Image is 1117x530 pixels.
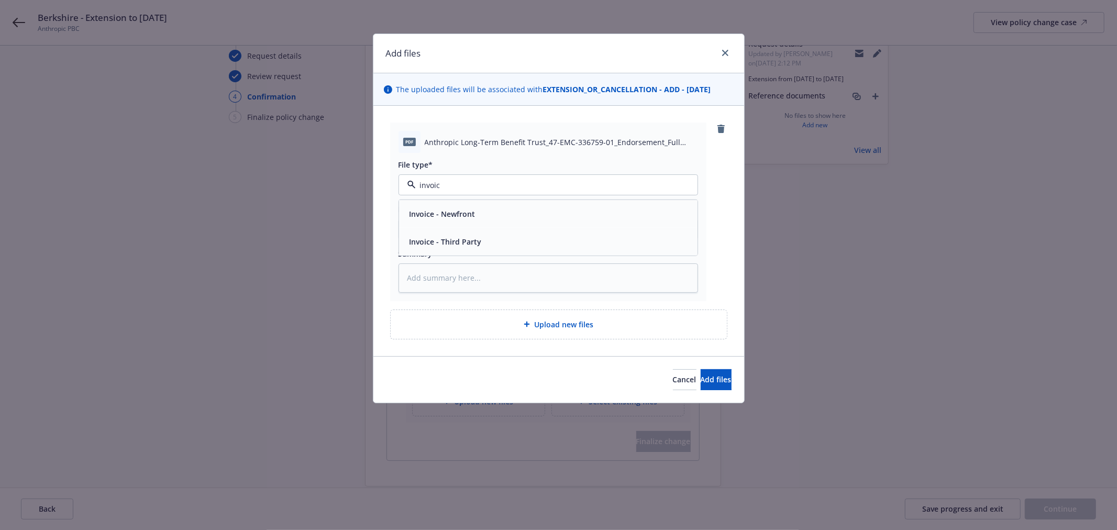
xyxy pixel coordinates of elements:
span: Upload new files [534,319,593,330]
button: Invoice - Newfront [410,208,475,219]
strong: EXTENSION_OR_CANCELLATION - ADD - [DATE] [543,84,711,94]
button: Invoice - Third Party [410,236,482,247]
h1: Add files [386,47,421,60]
button: Cancel [673,369,696,390]
span: pdf [403,138,416,146]
a: close [719,47,732,59]
span: Cancel [673,374,696,384]
span: File type* [399,160,433,170]
button: Add files [701,369,732,390]
div: Upload new files [390,310,727,339]
a: remove [715,123,727,135]
span: Anthropic Long-Term Benefit Trust_47-EMC-336759-01_Endorsement_Full Pay[DATE]_124.pdf [425,137,698,148]
input: Filter by keyword [416,180,677,191]
span: The uploaded files will be associated with [396,84,711,95]
span: Add files [701,374,732,384]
